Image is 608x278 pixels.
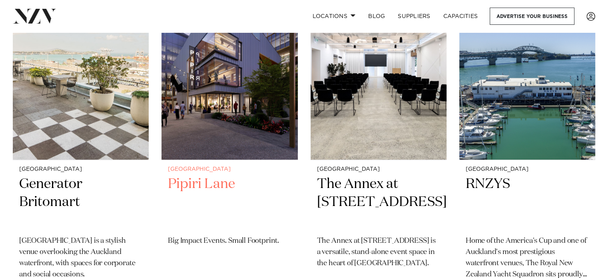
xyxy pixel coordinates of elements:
[317,166,440,172] small: [GEOGRAPHIC_DATA]
[19,175,142,229] h2: Generator Britomart
[362,8,391,25] a: BLOG
[391,8,437,25] a: SUPPLIERS
[168,175,291,229] h2: Pipiri Lane
[19,166,142,172] small: [GEOGRAPHIC_DATA]
[317,236,440,269] p: The Annex at [STREET_ADDRESS] is a versatile, stand-alone event space in the heart of [GEOGRAPHIC...
[13,9,56,23] img: nzv-logo.png
[317,175,440,229] h2: The Annex at [STREET_ADDRESS]
[490,8,574,25] a: Advertise your business
[306,8,362,25] a: Locations
[168,166,291,172] small: [GEOGRAPHIC_DATA]
[437,8,484,25] a: Capacities
[466,166,589,172] small: [GEOGRAPHIC_DATA]
[168,236,291,247] p: Big Impact Events. Small Footprint.
[466,175,589,229] h2: RNZYS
